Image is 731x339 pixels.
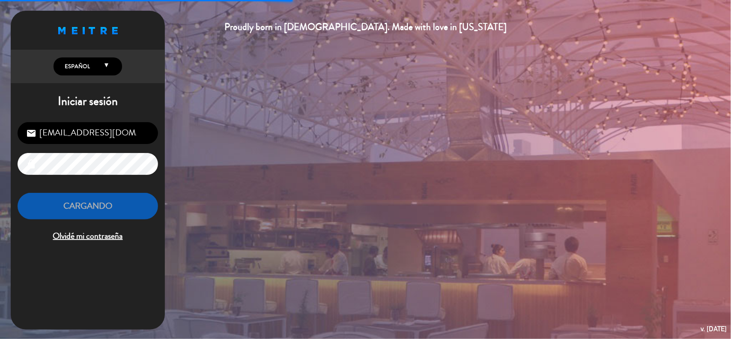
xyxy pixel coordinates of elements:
span: Olvidé mi contraseña [18,229,158,243]
h1: Iniciar sesión [11,94,165,109]
i: lock [26,159,36,169]
div: v. [DATE] [701,323,727,335]
i: email [26,128,36,138]
input: Correo Electrónico [18,122,158,144]
span: Español [63,62,90,71]
button: Cargando [18,193,158,220]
